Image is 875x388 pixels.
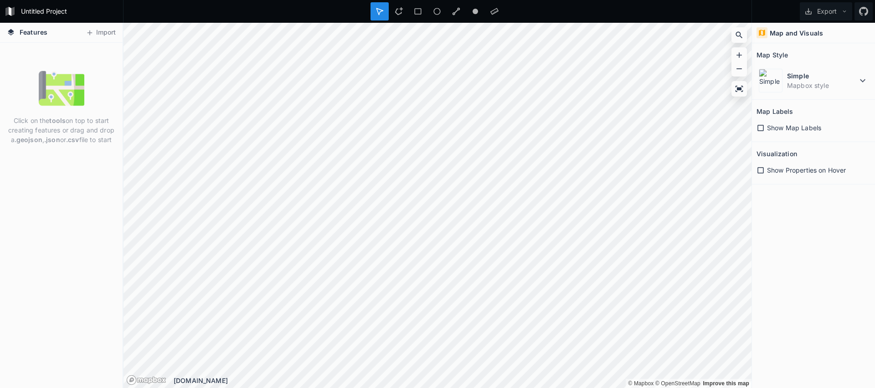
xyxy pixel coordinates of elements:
[767,165,846,175] span: Show Properties on Hover
[174,376,751,385] div: [DOMAIN_NAME]
[7,116,116,144] p: Click on the on top to start creating features or drag and drop a , or file to start
[655,380,700,387] a: OpenStreetMap
[126,375,166,385] a: Mapbox logo
[703,380,749,387] a: Map feedback
[787,81,857,90] dd: Mapbox style
[15,136,42,143] strong: .geojson
[759,69,782,92] img: Simple
[757,48,788,62] h2: Map Style
[628,380,654,387] a: Mapbox
[757,147,797,161] h2: Visualization
[770,28,823,38] h4: Map and Visuals
[20,27,47,37] span: Features
[66,136,79,143] strong: .csv
[800,2,852,20] button: Export
[81,26,120,40] button: Import
[39,66,84,111] img: empty
[767,123,821,133] span: Show Map Labels
[757,104,793,118] h2: Map Labels
[787,71,857,81] dt: Simple
[49,117,66,124] strong: tools
[44,136,60,143] strong: .json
